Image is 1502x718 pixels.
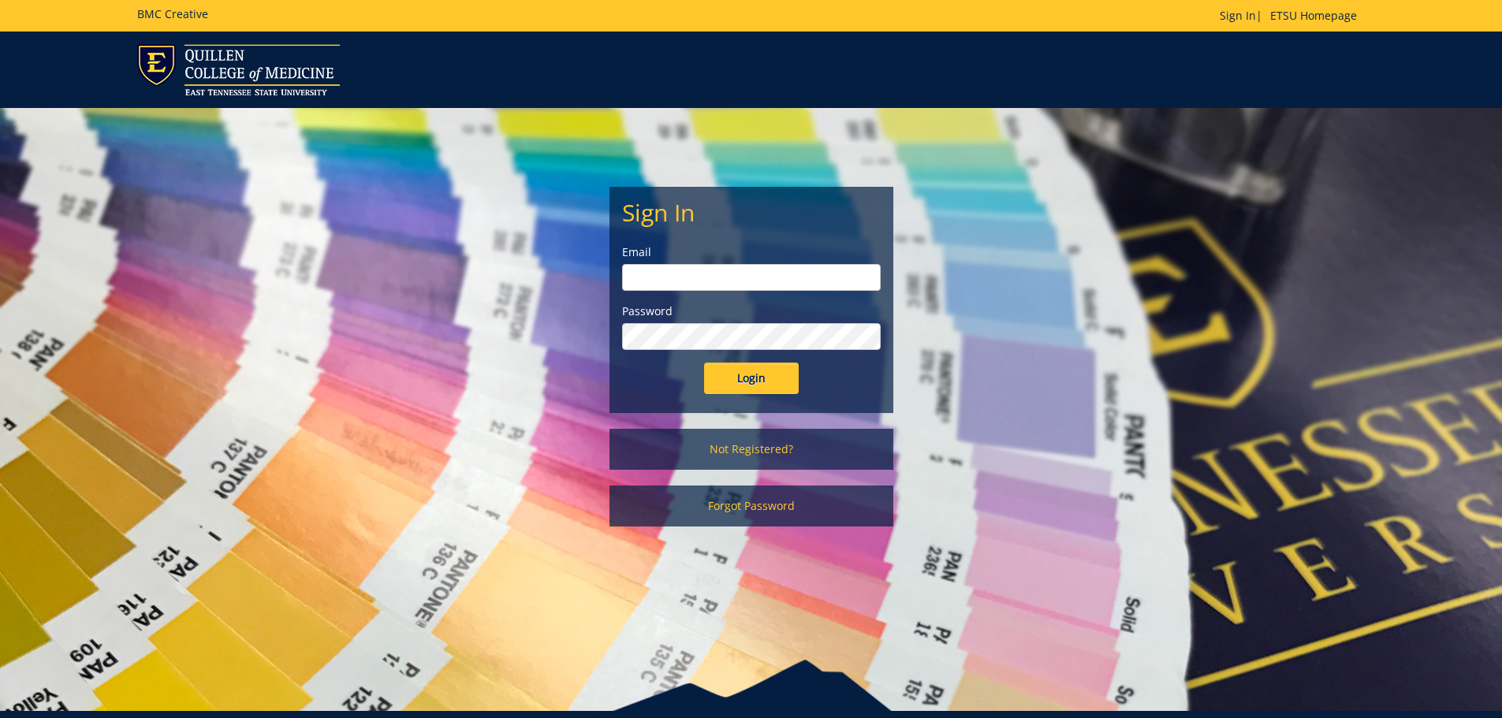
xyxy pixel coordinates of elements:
a: ETSU Homepage [1262,8,1365,23]
h2: Sign In [622,199,881,225]
h5: BMC Creative [137,8,208,20]
img: ETSU logo [137,44,340,95]
label: Password [622,303,881,319]
input: Login [704,363,799,394]
a: Forgot Password [609,485,893,526]
p: | [1220,8,1365,24]
a: Sign In [1220,8,1256,23]
a: Not Registered? [609,429,893,470]
label: Email [622,244,881,260]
